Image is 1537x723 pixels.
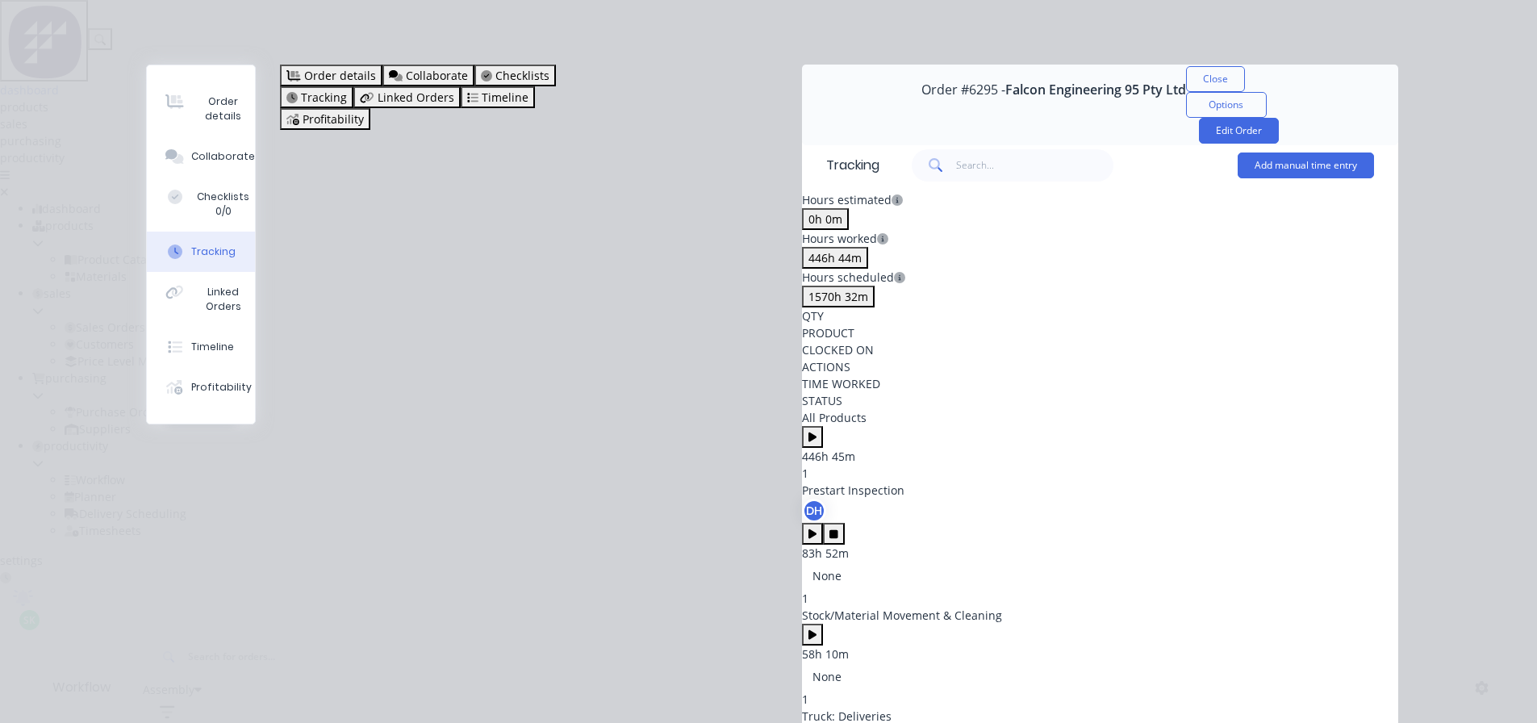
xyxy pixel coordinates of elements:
div: Linked Orders [191,285,255,314]
button: 446h 44m [802,247,868,269]
button: Profitability [280,108,370,130]
div: Stock/Material Movement & Cleaning [802,607,1398,624]
div: PRODUCT [802,324,1398,341]
button: None [802,662,852,691]
div: 1 [802,465,1398,482]
div: DH [802,499,826,523]
button: Checklists 0/0 [147,177,256,232]
button: Profitability [147,367,256,407]
span: Hours scheduled [802,270,894,285]
div: 1 [802,691,1398,708]
div: CLOCKED ON [802,341,1398,358]
input: Search... [956,149,1113,182]
button: 1570h 32m [802,286,875,307]
span: Hours estimated [802,192,892,207]
span: Hours worked [802,231,877,246]
button: Order details [147,81,256,136]
div: 83h 52m [802,545,1398,562]
div: None [812,567,842,584]
button: Linked Orders [353,86,461,108]
button: Close [1186,66,1245,92]
button: Linked Orders [147,272,256,327]
div: None [812,668,842,685]
div: TIME WORKED [802,375,1398,392]
div: Tracking [826,156,879,175]
button: Timeline [461,86,535,108]
button: Timeline [147,327,256,367]
button: Options [1186,92,1267,118]
div: QTY [802,307,1398,324]
div: 58h 10m [802,646,1398,662]
button: Order details [280,65,382,86]
span: Order #6295 - [921,82,1005,127]
button: Collaborate [147,136,256,177]
div: Checklists 0/0 [191,190,255,219]
div: ACTIONS [802,358,1398,375]
div: 1 [802,590,1398,607]
button: Edit Order [1199,118,1279,144]
div: Order details [191,94,255,123]
button: Tracking [147,232,256,272]
div: STATUS [802,392,1398,409]
button: Add manual time entry [1238,153,1374,178]
div: Profitability [191,380,252,395]
button: 0h 0m [802,208,849,230]
button: Tracking [280,86,353,108]
button: Checklists [474,65,556,86]
button: None [802,562,852,590]
div: Collaborate [191,149,255,164]
span: Falcon Engineering 95 Pty Ltd [1005,82,1186,127]
div: Timeline [191,340,234,354]
div: 446h 45m [802,448,1398,465]
button: Collaborate [382,65,475,86]
div: All Products [802,409,1398,426]
div: Tracking [191,244,236,259]
div: Prestart Inspection [802,482,1398,499]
